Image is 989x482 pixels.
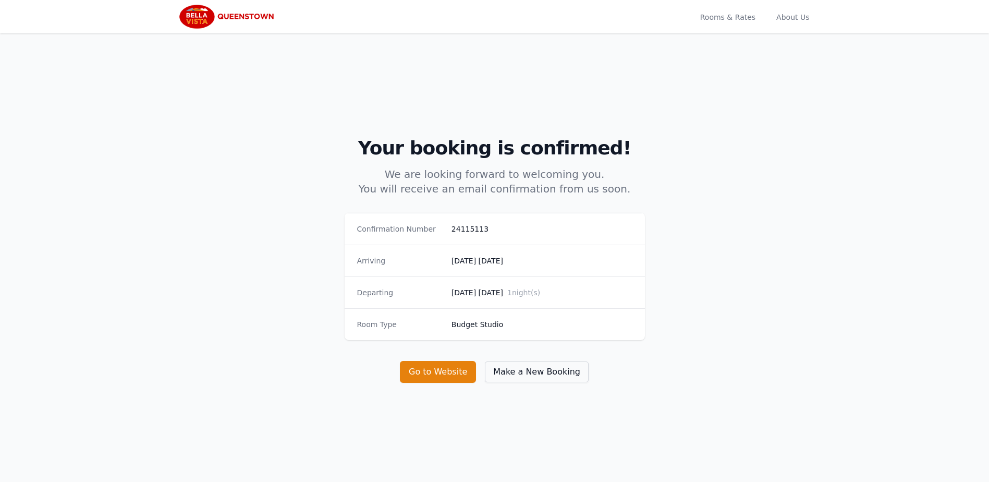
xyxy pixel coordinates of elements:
[484,361,589,383] button: Make a New Booking
[400,367,484,377] a: Go to Website
[188,138,801,159] h2: Your booking is confirmed!
[451,224,632,234] dd: 24115113
[295,167,695,196] p: We are looking forward to welcoming you. You will receive an email confirmation from us soon.
[507,288,540,297] span: 1 night(s)
[357,256,443,266] dt: Arriving
[357,319,443,330] dt: Room Type
[178,4,278,29] img: Bella Vista Queenstown
[357,224,443,234] dt: Confirmation Number
[451,319,632,330] dd: Budget Studio
[451,256,632,266] dd: [DATE] [DATE]
[400,361,476,383] button: Go to Website
[451,287,632,298] dd: [DATE] [DATE]
[357,287,443,298] dt: Departing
